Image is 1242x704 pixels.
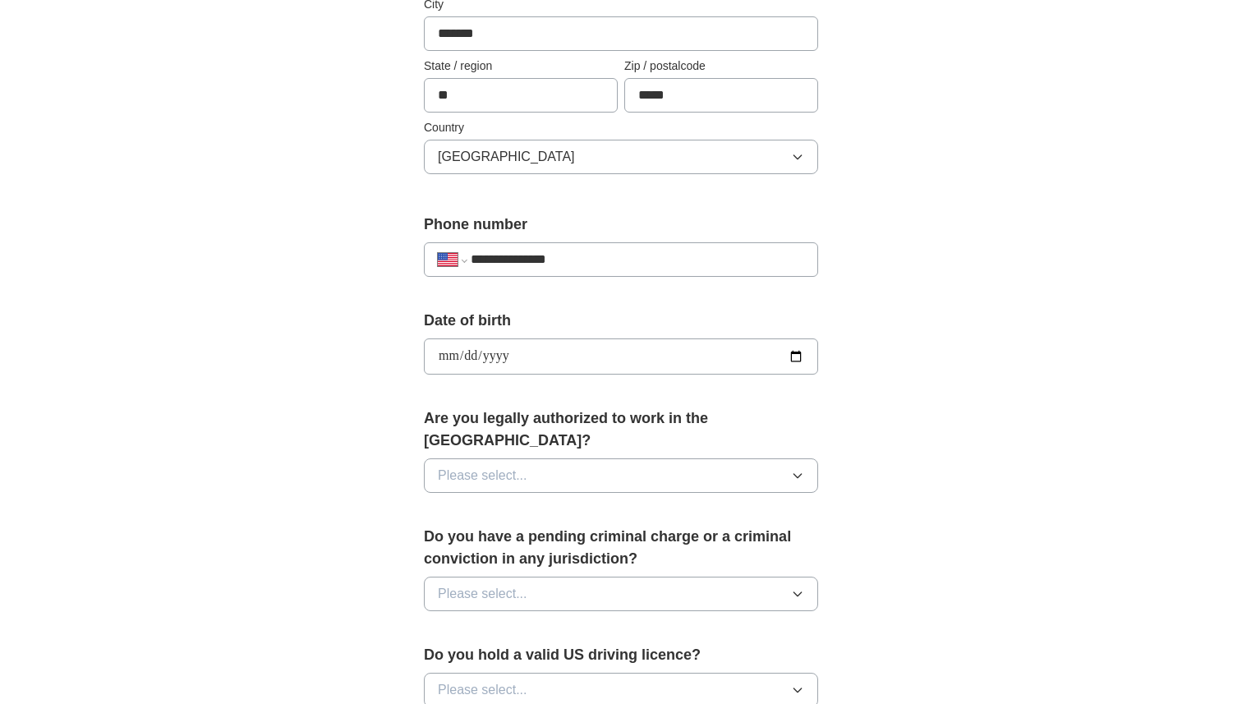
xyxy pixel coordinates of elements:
label: Do you hold a valid US driving licence? [424,644,818,666]
button: [GEOGRAPHIC_DATA] [424,140,818,174]
label: Country [424,119,818,136]
label: State / region [424,58,618,75]
label: Are you legally authorized to work in the [GEOGRAPHIC_DATA]? [424,407,818,452]
span: Please select... [438,584,527,604]
label: Phone number [424,214,818,236]
button: Please select... [424,458,818,493]
span: Please select... [438,680,527,700]
label: Do you have a pending criminal charge or a criminal conviction in any jurisdiction? [424,526,818,570]
span: Please select... [438,466,527,485]
label: Zip / postalcode [624,58,818,75]
span: [GEOGRAPHIC_DATA] [438,147,575,167]
label: Date of birth [424,310,818,332]
button: Please select... [424,577,818,611]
